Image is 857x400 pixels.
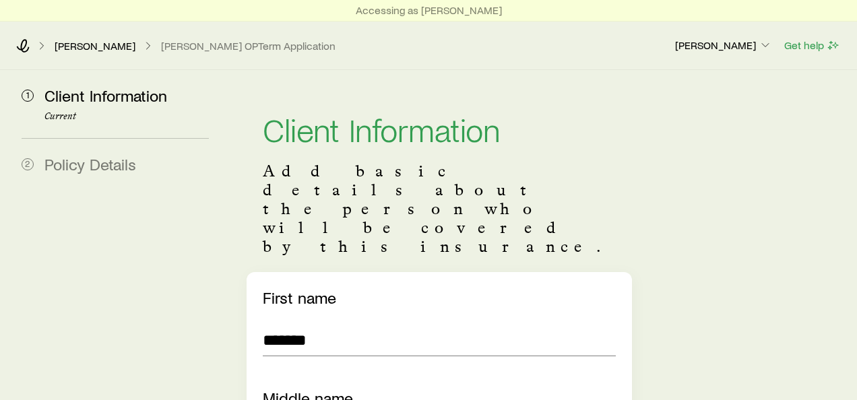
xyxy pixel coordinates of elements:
[44,154,136,174] span: Policy Details
[675,38,772,52] p: [PERSON_NAME]
[263,288,336,307] label: First name
[674,38,773,54] button: [PERSON_NAME]
[54,40,136,53] a: [PERSON_NAME]
[160,40,336,53] button: [PERSON_NAME] OPTerm Application
[356,3,502,17] p: Accessing as [PERSON_NAME]
[263,113,616,145] h2: Client Information
[44,111,209,122] p: Current
[22,158,34,170] span: 2
[784,38,841,53] button: Get help
[44,86,167,105] span: Client Information
[263,162,616,256] p: Add basic details about the person who will be covered by this insurance.
[22,90,34,102] span: 1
